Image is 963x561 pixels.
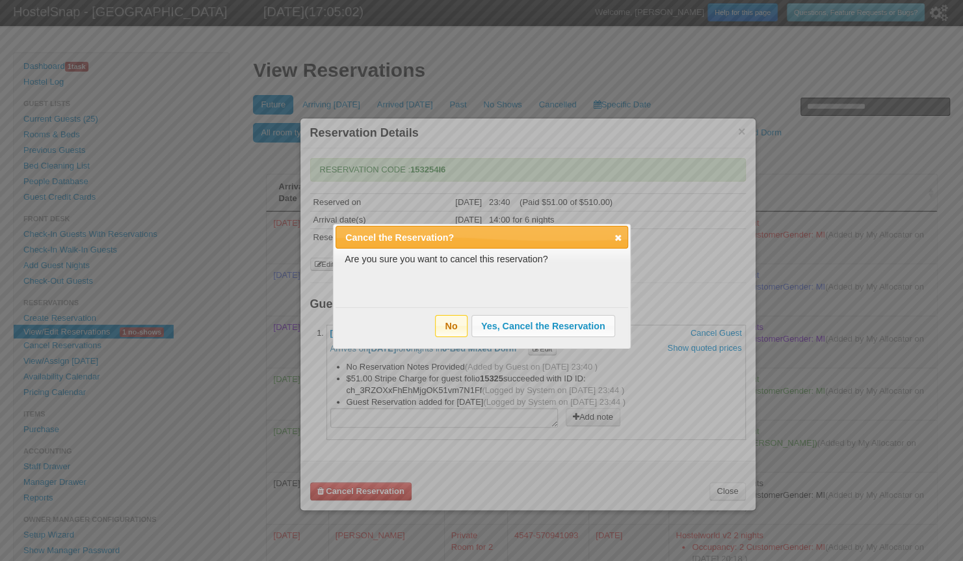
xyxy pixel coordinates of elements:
button: Yes, Cancel the Reservation [471,315,615,336]
button: No [435,315,468,336]
div: Are you sure you want to cancel this reservation? [336,249,628,303]
span: close [613,232,623,243]
a: close [611,231,625,244]
span: Cancel the Reservation? [345,232,454,243]
span: No [436,316,467,336]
